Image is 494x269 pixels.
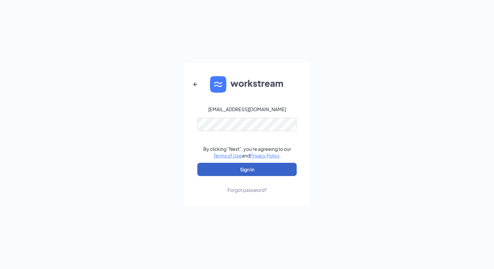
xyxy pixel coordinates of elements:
button: ArrowLeftNew [187,76,203,92]
button: Sign In [197,163,297,176]
img: WS logo and Workstream text [210,76,284,93]
a: Forgot password? [227,176,267,193]
a: Privacy Policy [250,153,279,158]
div: By clicking "Next", you're agreeing to our and . [203,146,291,159]
div: Forgot password? [227,187,267,193]
div: [EMAIL_ADDRESS][DOMAIN_NAME] [208,106,286,112]
a: Terms of Use [214,153,242,158]
svg: ArrowLeftNew [191,80,199,88]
